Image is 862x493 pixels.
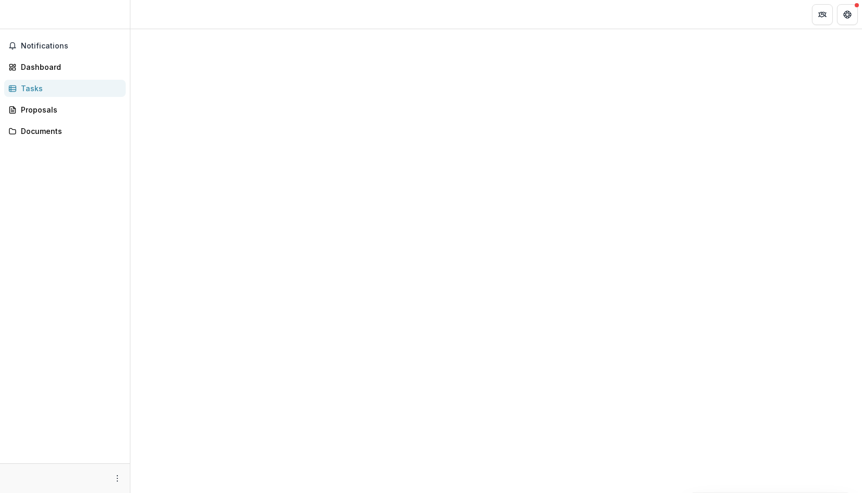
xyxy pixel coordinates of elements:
button: Get Help [837,4,858,25]
div: Proposals [21,104,117,115]
span: Notifications [21,42,122,51]
div: Dashboard [21,61,117,72]
div: Tasks [21,83,117,94]
a: Dashboard [4,58,126,76]
button: More [111,472,124,485]
a: Tasks [4,80,126,97]
div: Documents [21,126,117,137]
button: Partners [812,4,833,25]
a: Documents [4,122,126,140]
a: Proposals [4,101,126,118]
button: Notifications [4,38,126,54]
